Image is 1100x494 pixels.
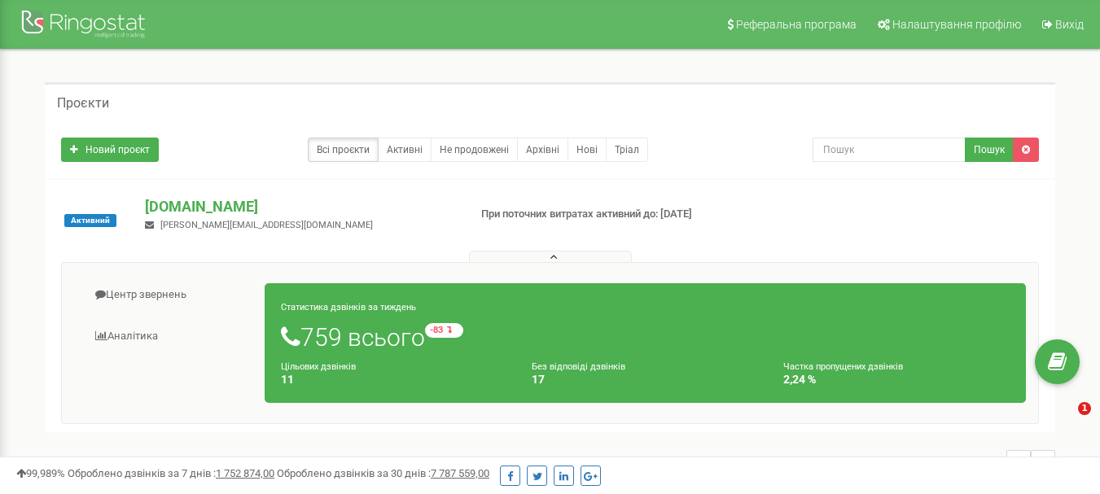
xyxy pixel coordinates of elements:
[74,317,265,356] a: Аналiтика
[16,467,65,479] span: 99,989%
[281,302,416,313] small: Статистика дзвінків за тиждень
[160,220,373,230] span: [PERSON_NAME][EMAIL_ADDRESS][DOMAIN_NAME]
[216,467,274,479] u: 1 752 874,00
[532,374,758,386] h4: 17
[431,467,489,479] u: 7 787 559,00
[958,450,1006,474] span: 1 - 1 of 1
[57,96,109,111] h5: Проєкти
[517,138,568,162] a: Архівні
[281,361,356,372] small: Цільових дзвінків
[532,361,625,372] small: Без відповіді дзвінків
[425,323,463,338] small: -83
[736,18,857,31] span: Реферальна програма
[813,138,966,162] input: Пошук
[68,467,274,479] span: Оброблено дзвінків за 7 днів :
[783,361,903,372] small: Частка пропущених дзвінків
[277,467,489,479] span: Оброблено дзвінків за 30 днів :
[1078,402,1091,415] span: 1
[431,138,518,162] a: Не продовжені
[783,374,1010,386] h4: 2,24 %
[378,138,432,162] a: Активні
[568,138,607,162] a: Нові
[1045,402,1084,441] iframe: Intercom live chat
[281,323,1010,351] h1: 759 всього
[61,138,159,162] a: Новий проєкт
[958,434,1055,491] nav: ...
[1055,18,1084,31] span: Вихід
[892,18,1021,31] span: Налаштування профілю
[481,207,708,222] p: При поточних витратах активний до: [DATE]
[606,138,648,162] a: Тріал
[308,138,379,162] a: Всі проєкти
[281,374,507,386] h4: 11
[145,196,454,217] p: [DOMAIN_NAME]
[64,214,116,227] span: Активний
[965,138,1014,162] button: Пошук
[74,275,265,315] a: Центр звернень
